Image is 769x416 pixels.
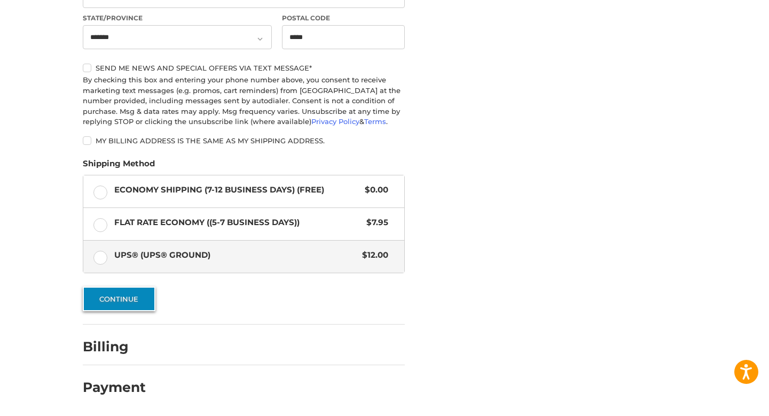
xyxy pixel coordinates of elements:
div: By checking this box and entering your phone number above, you consent to receive marketing text ... [83,75,405,127]
label: Postal Code [282,13,405,23]
a: Privacy Policy [311,117,359,126]
label: My billing address is the same as my shipping address. [83,136,405,145]
span: Economy Shipping (7-12 Business Days) (Free) [114,184,360,196]
h2: Billing [83,338,145,355]
button: Continue [83,287,155,311]
h2: Payment [83,379,146,396]
span: $12.00 [357,249,389,261]
a: Terms [364,117,386,126]
label: Send me news and special offers via text message* [83,64,405,72]
label: State/Province [83,13,272,23]
span: $0.00 [360,184,389,196]
span: UPS® (UPS® Ground) [114,249,357,261]
legend: Shipping Method [83,158,155,175]
span: $7.95 [362,217,389,229]
span: Flat Rate Economy ((5-7 Business Days)) [114,217,362,229]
